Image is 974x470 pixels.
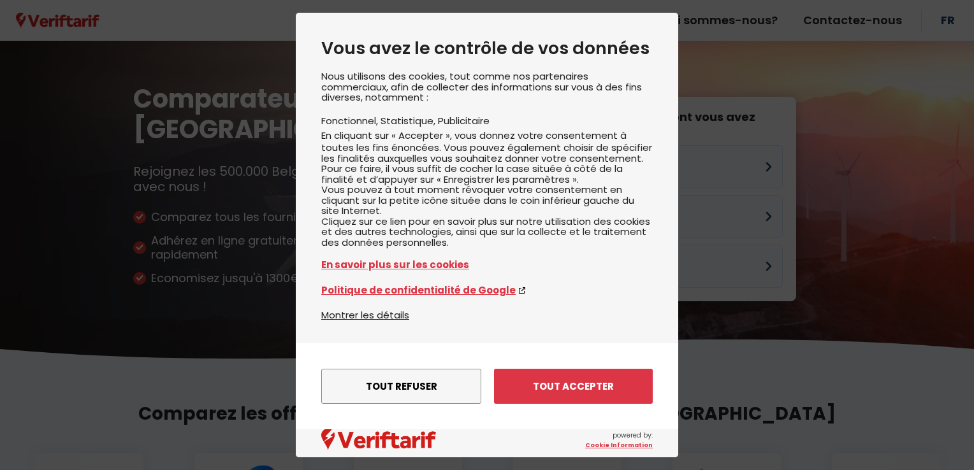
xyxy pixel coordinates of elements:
button: Tout refuser [321,369,481,404]
li: Publicitaire [438,114,490,127]
h2: Vous avez le contrôle de vos données [321,38,653,59]
a: En savoir plus sur les cookies [321,257,653,272]
button: Montrer les détails [321,308,409,322]
img: logo [321,429,436,451]
div: Nous utilisons des cookies, tout comme nos partenaires commerciaux, afin de collecter des informa... [321,71,653,308]
li: Fonctionnel [321,114,381,127]
button: Tout accepter [494,369,653,404]
span: powered by: [585,431,653,450]
li: Statistique [381,114,438,127]
div: menu [296,343,678,429]
a: Politique de confidentialité de Google [321,283,653,297]
a: Cookie Information [585,441,653,450]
